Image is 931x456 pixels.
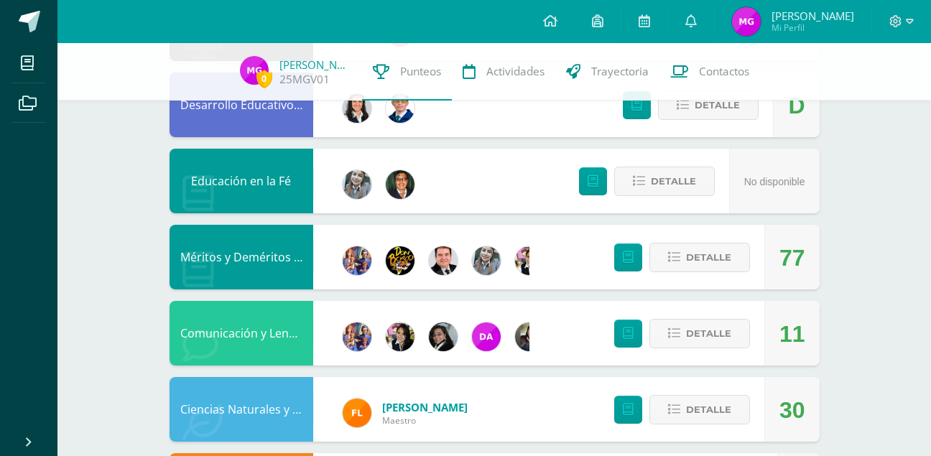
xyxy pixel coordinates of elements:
[659,43,760,101] a: Contactos
[170,225,313,289] div: Méritos y Deméritos 6to. Primaria ¨B¨
[170,377,313,442] div: Ciencias Naturales y Tecnología
[614,167,715,196] button: Detalle
[779,378,805,442] div: 30
[362,43,452,101] a: Punteos
[170,73,313,137] div: Desarrollo Educativo y Proyecto de Vida
[515,322,544,351] img: f727c7009b8e908c37d274233f9e6ae1.png
[343,170,371,199] img: cba4c69ace659ae4cf02a5761d9a2473.png
[386,94,414,123] img: 059ccfba660c78d33e1d6e9d5a6a4bb6.png
[452,43,555,101] a: Actividades
[343,322,371,351] img: 3f4c0a665c62760dc8d25f6423ebedea.png
[400,64,441,79] span: Punteos
[279,57,351,72] a: [PERSON_NAME]
[382,414,468,427] span: Maestro
[651,168,696,195] span: Detalle
[386,322,414,351] img: 282f7266d1216b456af8b3d5ef4bcc50.png
[555,43,659,101] a: Trayectoria
[686,320,731,347] span: Detalle
[699,64,749,79] span: Contactos
[695,92,740,118] span: Detalle
[343,399,371,427] img: 00e92e5268842a5da8ad8efe5964f981.png
[486,64,545,79] span: Actividades
[732,7,761,36] img: f299cfefba667470bef1751670ce29d5.png
[386,246,414,275] img: eda3c0d1caa5ac1a520cf0290d7c6ae4.png
[429,322,458,351] img: 7bd163c6daa573cac875167af135d202.png
[649,319,750,348] button: Detalle
[240,56,269,85] img: f299cfefba667470bef1751670ce29d5.png
[472,246,501,275] img: cba4c69ace659ae4cf02a5761d9a2473.png
[779,225,805,290] div: 77
[472,322,501,351] img: 20293396c123fa1d0be50d4fd90c658f.png
[779,302,805,366] div: 11
[744,176,805,187] span: No disponible
[279,72,330,87] a: 25MGV01
[686,396,731,423] span: Detalle
[658,90,759,120] button: Detalle
[256,70,272,88] span: 0
[649,243,750,272] button: Detalle
[788,73,805,138] div: D
[170,301,313,366] div: Comunicación y Lenguaje L.3 (Inglés y Laboratorio)
[772,22,854,34] span: Mi Perfil
[515,246,544,275] img: 282f7266d1216b456af8b3d5ef4bcc50.png
[170,149,313,213] div: Educación en la Fé
[343,94,371,123] img: b15e54589cdbd448c33dd63f135c9987.png
[591,64,649,79] span: Trayectoria
[386,170,414,199] img: 941e3438b01450ad37795ac5485d303e.png
[429,246,458,275] img: 57933e79c0f622885edf5cfea874362b.png
[343,246,371,275] img: 3f4c0a665c62760dc8d25f6423ebedea.png
[649,395,750,424] button: Detalle
[686,244,731,271] span: Detalle
[772,9,854,23] span: [PERSON_NAME]
[382,400,468,414] span: [PERSON_NAME]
